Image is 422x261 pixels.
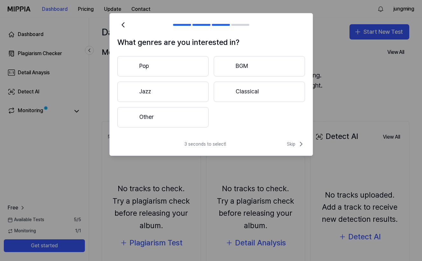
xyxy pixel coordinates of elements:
[184,141,226,148] span: 3 seconds to select!
[214,56,305,76] button: BGM
[117,82,209,102] button: Jazz
[117,36,305,48] h1: What genres are you interested in?
[117,107,209,127] button: Other
[117,56,209,76] button: Pop
[286,140,305,148] button: Skip
[214,82,305,102] button: Classical
[287,140,305,148] span: Skip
